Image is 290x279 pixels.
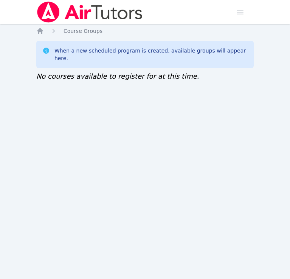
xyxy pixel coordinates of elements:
[36,2,143,23] img: Air Tutors
[36,27,254,35] nav: Breadcrumb
[64,28,102,34] span: Course Groups
[54,47,248,62] div: When a new scheduled program is created, available groups will appear here.
[36,72,199,80] span: No courses available to register for at this time.
[64,27,102,35] a: Course Groups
